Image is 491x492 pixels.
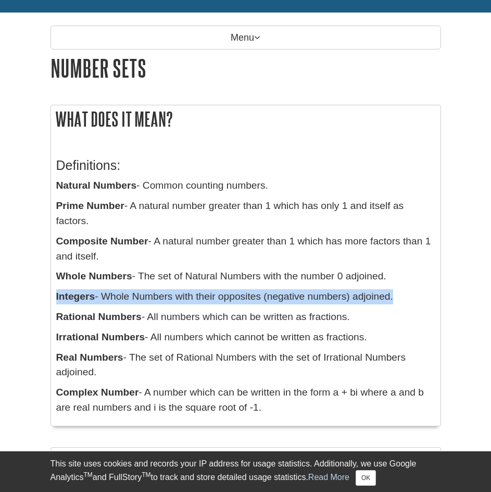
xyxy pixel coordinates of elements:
h2: What does it mean? [51,105,440,133]
b: Natural Numbers [56,180,137,191]
sup: TM [84,471,93,478]
p: - The set of Natural Numbers with the number 0 adjoined. [56,269,435,284]
sup: TM [142,471,150,478]
b: Whole Numbers [56,270,132,281]
h3: Definitions: [56,158,435,173]
div: This site uses cookies and records your IP address for usage statistics. Additionally, we use Goo... [51,458,441,486]
button: Close [356,470,376,486]
p: - All numbers which cannot be written as fractions. [56,330,435,345]
p: - All numbers which can be written as fractions. [56,310,435,325]
b: Prime Number [56,200,124,211]
b: Irrational Numbers [56,331,145,342]
p: - A natural number greater than 1 which has more factors than 1 and itself. [56,234,435,264]
h1: Number Sets [51,55,441,81]
p: - A number which can be written in the form a + bi where a and b are real numbers and i is the sq... [56,385,435,415]
b: Rational Numbers [56,311,142,322]
p: - Whole Numbers with their opposites (negative numbers) adjoined. [56,289,435,304]
b: Composite Number [56,236,148,247]
p: - The set of Rational Numbers with the set of Irrational Numbers adjoined. [56,350,435,380]
p: - Common counting numbers. [56,178,435,193]
h2: What does it look like? [51,448,440,477]
a: Read More [308,473,349,482]
p: Menu [51,26,441,50]
b: Complex Number [56,387,139,398]
p: - A natural number greater than 1 which has only 1 and itself as factors. [56,199,435,229]
b: Real Numbers [56,352,123,363]
b: Integers [56,291,95,302]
